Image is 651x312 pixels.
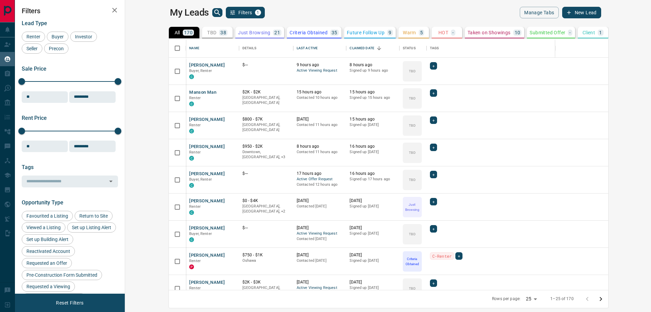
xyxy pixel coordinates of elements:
p: $2K - $2K [242,89,290,95]
span: + [432,198,435,205]
p: 8 hours ago [297,144,343,149]
div: condos.ca [189,102,194,106]
p: - [452,30,454,35]
div: Last Active [293,39,347,58]
span: + [432,280,435,287]
p: Signed up [DATE] [350,258,396,263]
button: Go to next page [594,292,608,306]
div: Reactivated Account [22,246,75,256]
p: Criteria Obtained [290,30,328,35]
p: $750 - $1K [242,252,290,258]
p: $--- [242,171,290,177]
p: Signed up 17 hours ago [350,177,396,182]
p: All [175,30,180,35]
span: + [432,62,435,69]
div: + [430,89,437,97]
p: Signed up [DATE] [350,149,396,155]
p: $0 - $4K [242,198,290,204]
p: 35 [332,30,337,35]
p: [DATE] [350,225,396,231]
div: Claimed Date [346,39,399,58]
p: TBD [409,96,415,101]
div: Tags [427,39,639,58]
p: 9 hours ago [297,62,343,68]
div: Investor [70,32,97,42]
span: Precon [46,46,66,51]
p: 1–25 of 170 [550,296,573,302]
span: Buyer, Renter [189,177,212,182]
div: Buyer [47,32,68,42]
p: [DATE] [297,225,343,231]
div: Claimed Date [350,39,374,58]
p: 8 hours ago [350,62,396,68]
div: Seller [22,43,42,54]
p: Contacted [DATE] [297,204,343,209]
div: Status [403,39,416,58]
p: Contacted [DATE] [297,258,343,263]
span: + [458,253,460,259]
span: 1 [256,10,260,15]
button: [PERSON_NAME] [189,198,225,204]
div: Viewed a Listing [22,222,65,233]
span: Renter [24,34,43,39]
p: 38 [220,30,226,35]
div: 25 [523,294,539,304]
span: Sale Price [22,66,46,72]
div: Requested a Viewing [22,281,75,292]
p: [DATE] [350,252,396,258]
p: [DATE] [297,198,343,204]
p: Submitted Offer [530,30,565,35]
button: New Lead [562,7,601,18]
p: 1 [599,30,602,35]
div: Details [242,39,256,58]
button: [PERSON_NAME] [189,116,225,123]
p: 9 [389,30,391,35]
span: + [432,225,435,232]
button: Sort [374,43,384,53]
div: condos.ca [189,129,194,133]
p: Signed up 15 hours ago [350,95,396,100]
span: Rent Price [22,115,47,121]
p: North York, Midtown | Central, Toronto [242,149,290,160]
h2: Filters [22,7,118,15]
span: Pre-Construction Form Submitted [24,272,100,278]
span: Seller [24,46,40,51]
div: + [430,198,437,205]
p: 15 hours ago [297,89,343,95]
span: + [432,144,435,151]
span: Buyer [49,34,66,39]
p: 21 [274,30,280,35]
span: Set up Listing Alert [70,225,114,230]
p: Signed up [DATE] [350,204,396,209]
p: TBD [409,286,415,291]
p: 5 [420,30,423,35]
button: search button [212,8,222,17]
span: + [432,90,435,96]
span: + [432,171,435,178]
span: Reactivated Account [24,249,73,254]
p: Warm [403,30,416,35]
div: property.ca [189,264,194,269]
p: Just Browsing [403,202,421,212]
button: Reset Filters [52,297,88,309]
p: Signed up [DATE] [350,122,396,128]
p: $--- [242,62,290,68]
p: 10 [515,30,520,35]
span: Renter [189,204,201,209]
span: Renter [189,259,201,263]
button: [PERSON_NAME] [189,62,225,69]
p: Taken on Showings [468,30,511,35]
p: [DATE] [297,116,343,122]
span: Active Offer Request [297,177,343,182]
span: Buyer, Renter [189,232,212,236]
p: HOT [438,30,448,35]
span: Lead Type [22,20,47,26]
button: [PERSON_NAME] [189,144,225,150]
div: Precon [44,43,68,54]
p: Client [583,30,595,35]
button: [PERSON_NAME] [189,225,225,232]
span: C-Renter [432,253,452,259]
button: Filters1 [226,7,265,18]
div: condos.ca [189,210,194,215]
p: Contacted [DATE] [297,236,343,242]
